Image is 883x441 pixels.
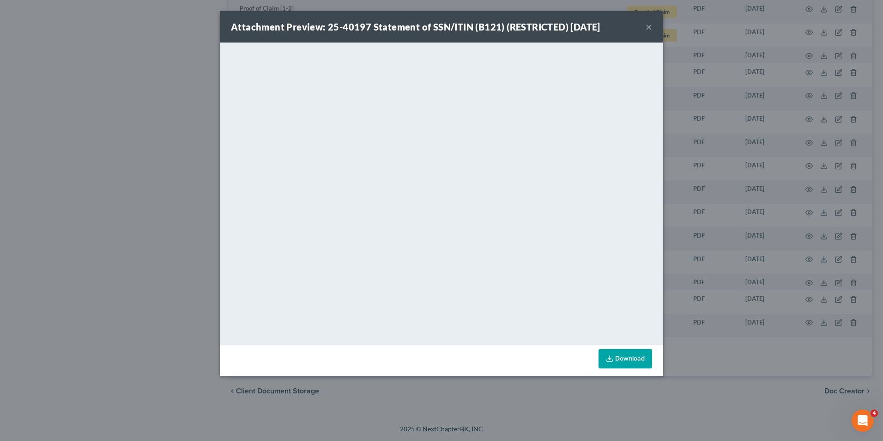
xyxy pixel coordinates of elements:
span: 4 [871,410,878,417]
iframe: <object ng-attr-data='[URL][DOMAIN_NAME]' type='application/pdf' width='100%' height='650px'></ob... [220,43,663,343]
iframe: Intercom live chat [852,410,874,432]
button: × [646,21,652,32]
a: Download [599,349,652,368]
strong: Attachment Preview: 25-40197 Statement of SSN/ITIN (B121) (RESTRICTED) [DATE] [231,21,600,32]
